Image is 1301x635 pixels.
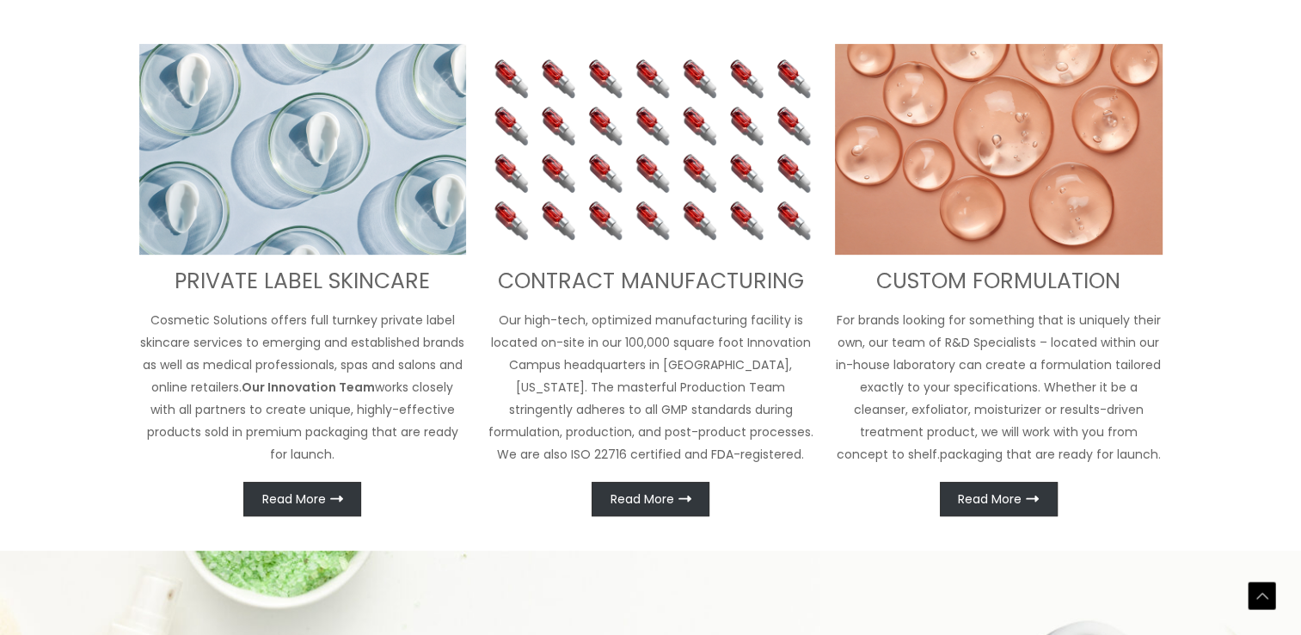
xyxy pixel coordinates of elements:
[139,44,467,256] img: turnkey private label skincare
[940,482,1058,516] a: Read More
[243,482,361,516] a: Read More
[958,493,1022,505] span: Read More
[835,309,1163,465] p: For brands looking for something that is uniquely their own, our team of R&D Specialists – locate...
[592,482,709,516] a: Read More
[487,44,814,256] img: Contract Manufacturing
[835,44,1163,256] img: Custom Formulation
[835,268,1163,296] h3: CUSTOM FORMULATION
[262,493,326,505] span: Read More
[611,493,674,505] span: Read More
[139,268,467,296] h3: PRIVATE LABEL SKINCARE
[242,379,375,396] strong: Our Innovation Team
[487,309,814,465] p: Our high-tech, optimized manufacturing facility is located on-site in our 100,000 square foot Inn...
[139,309,467,465] p: Cosmetic Solutions offers full turnkey private label skincare services to emerging and establishe...
[487,268,814,296] h3: CONTRACT MANUFACTURING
